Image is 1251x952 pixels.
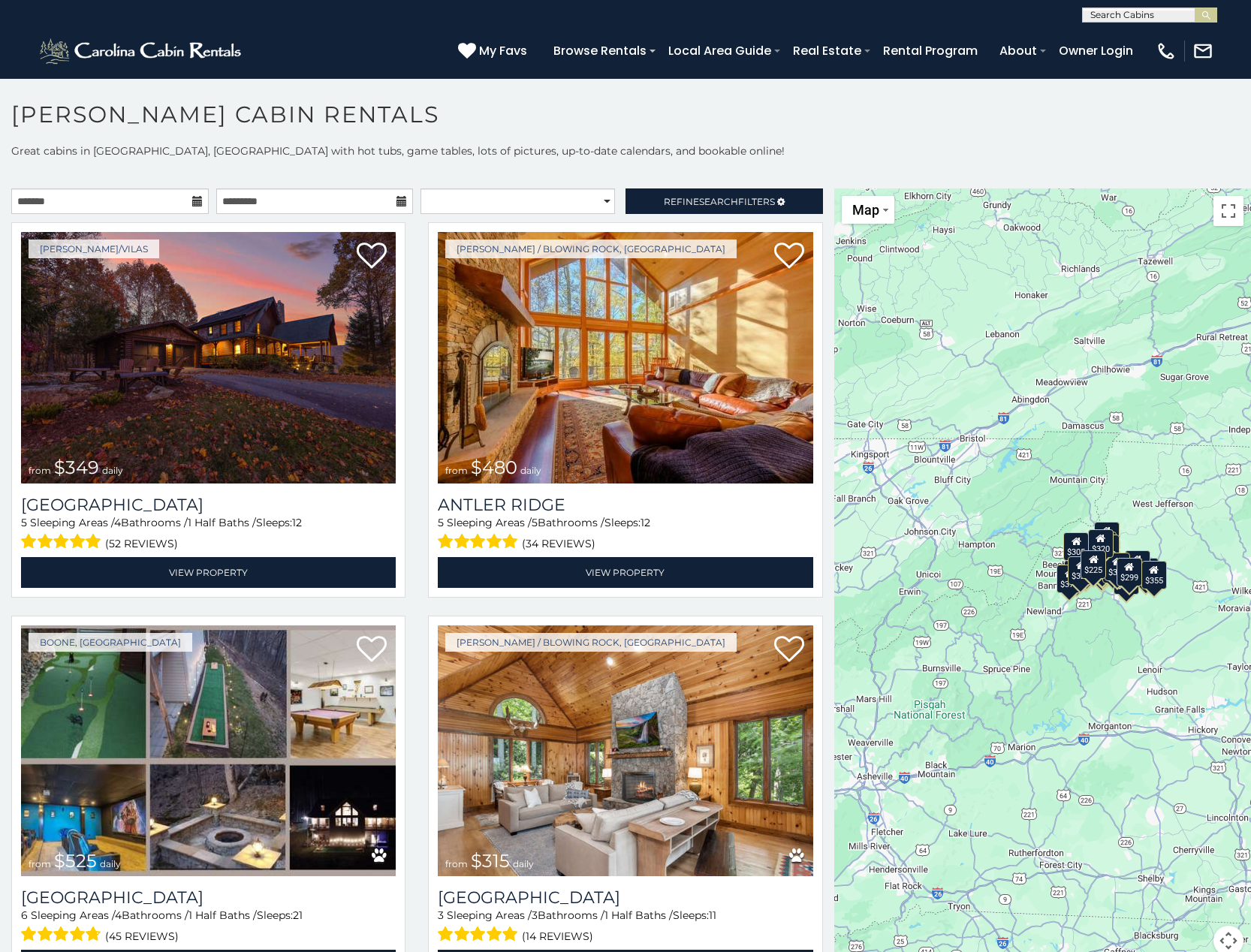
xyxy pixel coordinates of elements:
[188,516,256,529] span: 1 Half Baths /
[21,908,396,946] div: Sleeping Areas / Bathrooms / Sleeps:
[54,850,97,872] span: $525
[115,908,122,922] span: 4
[1156,41,1177,62] img: phone-regular-white.png
[532,908,538,922] span: 3
[774,634,804,666] a: Add to favorites
[102,465,123,476] span: daily
[604,908,673,922] span: 1 Half Baths /
[21,625,396,877] a: Wildlife Manor from $525 daily
[1064,532,1090,561] div: $305
[438,495,812,515] a: Antler Ridge
[21,557,396,588] a: View Property
[438,908,444,922] span: 3
[438,232,812,484] img: Antler Ridge
[21,232,396,484] a: Diamond Creek Lodge from $349 daily
[1192,41,1213,62] img: mail-regular-white.png
[774,241,804,273] a: Add to favorites
[29,858,51,869] span: from
[513,858,534,869] span: daily
[520,465,541,476] span: daily
[21,516,27,529] span: 5
[357,241,387,273] a: Add to favorites
[1081,550,1107,579] div: $225
[471,850,510,872] span: $315
[1088,529,1114,558] div: $320
[438,557,812,588] a: View Property
[21,515,396,553] div: Sleeping Areas / Bathrooms / Sleeps:
[438,625,812,877] a: Chimney Island from $315 daily
[445,465,468,476] span: from
[664,196,775,207] span: Refine Filters
[29,633,192,652] a: Boone, [GEOGRAPHIC_DATA]
[641,516,650,529] span: 12
[357,634,387,666] a: Add to favorites
[21,495,396,515] a: [GEOGRAPHIC_DATA]
[546,38,654,64] a: Browse Rentals
[532,516,538,529] span: 5
[21,887,396,908] h3: Wildlife Manor
[21,625,396,877] img: Wildlife Manor
[1125,550,1150,579] div: $930
[114,516,121,529] span: 4
[661,38,779,64] a: Local Area Guide
[1057,565,1083,593] div: $375
[1105,553,1130,581] div: $380
[992,38,1045,64] a: About
[471,456,517,478] span: $480
[1141,561,1167,589] div: $355
[21,232,396,484] img: Diamond Creek Lodge
[445,633,737,652] a: [PERSON_NAME] / Blowing Rock, [GEOGRAPHIC_DATA]
[1117,558,1142,586] div: $299
[625,188,823,214] a: RefineSearchFilters
[1069,556,1094,585] div: $325
[21,887,396,908] a: [GEOGRAPHIC_DATA]
[876,38,985,64] a: Rental Program
[438,625,812,877] img: Chimney Island
[438,516,444,529] span: 5
[54,456,99,478] span: $349
[438,515,812,553] div: Sleeping Areas / Bathrooms / Sleeps:
[21,495,396,515] h3: Diamond Creek Lodge
[522,534,595,553] span: (34 reviews)
[445,858,468,869] span: from
[1051,38,1141,64] a: Owner Login
[292,516,302,529] span: 12
[699,196,738,207] span: Search
[38,36,246,66] img: White-1-2.png
[438,887,812,908] h3: Chimney Island
[1094,522,1120,550] div: $525
[458,41,531,61] a: My Favs
[438,232,812,484] a: Antler Ridge from $480 daily
[188,908,257,922] span: 1 Half Baths /
[293,908,303,922] span: 21
[100,858,121,869] span: daily
[1213,196,1243,226] button: Toggle fullscreen view
[21,908,28,922] span: 6
[105,926,179,946] span: (45 reviews)
[842,196,894,224] button: Change map style
[852,202,879,218] span: Map
[438,887,812,908] a: [GEOGRAPHIC_DATA]
[479,41,527,60] span: My Favs
[29,465,51,476] span: from
[438,908,812,946] div: Sleeping Areas / Bathrooms / Sleeps:
[29,240,159,258] a: [PERSON_NAME]/Vilas
[785,38,869,64] a: Real Estate
[105,534,178,553] span: (52 reviews)
[445,240,737,258] a: [PERSON_NAME] / Blowing Rock, [GEOGRAPHIC_DATA]
[522,926,593,946] span: (14 reviews)
[709,908,716,922] span: 11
